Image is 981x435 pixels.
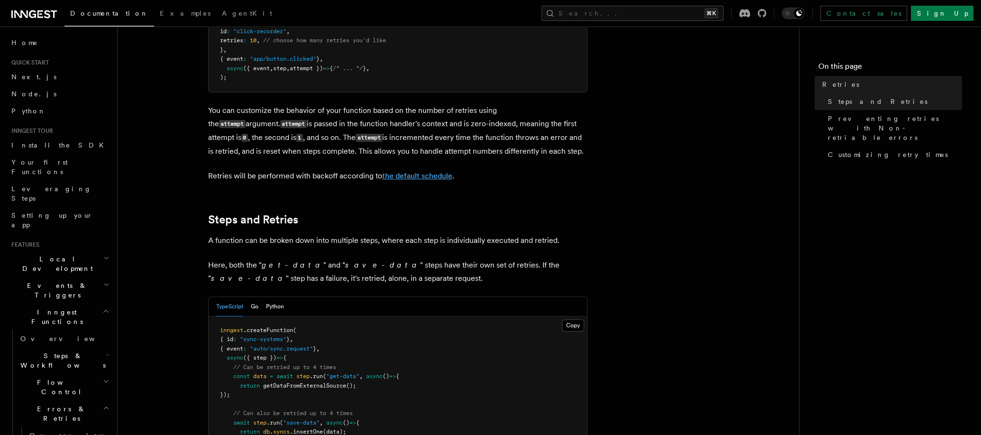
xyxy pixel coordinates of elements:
[345,260,420,269] em: save-data
[208,104,587,158] p: You can customize the behavior of your function based on the number of retries using the argument...
[262,260,323,269] em: get-data
[818,61,962,76] h4: On this page
[11,38,38,47] span: Home
[326,419,343,426] span: async
[266,297,284,316] button: Python
[240,336,286,342] span: "sync-systems"
[8,254,103,273] span: Local Development
[17,374,111,400] button: Flow Control
[296,373,310,379] span: step
[208,169,587,183] p: Retries will be performed with backoff according to .
[220,336,233,342] span: { id
[828,150,948,159] span: Customizing retry times
[389,373,396,379] span: =>
[310,373,323,379] span: .run
[562,319,584,332] button: Copy
[11,212,93,229] span: Setting up your app
[8,154,111,180] a: Your first Functions
[286,28,290,35] span: ,
[253,419,266,426] span: step
[220,56,243,62] span: { event
[296,134,303,142] code: 1
[220,74,227,81] span: );
[366,373,383,379] span: async
[276,354,283,361] span: =>
[17,378,103,397] span: Flow Control
[8,137,111,154] a: Install the SDK
[208,259,587,285] p: Here, both the " " and " " steps have their own set of retries. If the " " step has a failure, it...
[323,65,330,72] span: =>
[276,373,293,379] span: await
[286,336,290,342] span: }
[8,85,111,102] a: Node.js
[270,65,273,72] span: ,
[911,6,973,21] a: Sign Up
[346,382,356,389] span: ();
[363,65,366,72] span: }
[330,65,333,72] span: {
[283,354,286,361] span: {
[8,180,111,207] a: Leveraging Steps
[240,428,260,435] span: return
[253,373,266,379] span: data
[222,9,272,17] span: AgentKit
[20,335,118,342] span: Overview
[208,234,587,247] p: A function can be broken down into multiple steps, where each step is individually executed and r...
[11,73,56,81] span: Next.js
[233,336,237,342] span: :
[293,327,296,333] span: (
[233,364,336,370] span: // Can be retried up to 4 times
[243,345,247,352] span: :
[366,65,369,72] span: ,
[273,65,286,72] span: step
[17,330,111,347] a: Overview
[11,141,110,149] span: Install the SDK
[8,277,111,304] button: Events & Triggers
[216,297,243,316] button: TypeScript
[154,3,216,26] a: Examples
[349,419,356,426] span: =>
[64,3,154,27] a: Documentation
[220,327,243,333] span: inngest
[828,114,962,142] span: Preventing retries with Non-retriable errors
[343,419,349,426] span: ()
[8,207,111,233] a: Setting up your app
[233,373,250,379] span: const
[250,37,257,44] span: 10
[8,281,103,300] span: Events & Triggers
[220,37,243,44] span: retries
[233,410,353,416] span: // Can also be retried up to 4 times
[250,345,313,352] span: "auto/sync.request"
[227,65,243,72] span: async
[705,9,718,18] kbd: ⌘K
[356,419,359,426] span: {
[273,428,290,435] span: syncs
[11,185,92,202] span: Leveraging Steps
[11,90,56,98] span: Node.js
[220,46,223,53] span: }
[8,307,102,326] span: Inngest Functions
[828,97,927,106] span: Steps and Retries
[17,400,111,427] button: Errors & Retries
[359,373,363,379] span: ,
[227,354,243,361] span: async
[8,59,49,66] span: Quick start
[8,241,39,249] span: Features
[70,9,148,17] span: Documentation
[356,134,382,142] code: attempt
[283,419,320,426] span: "save-data"
[11,107,46,115] span: Python
[8,304,111,330] button: Inngest Functions
[383,373,389,379] span: ()
[220,28,227,35] span: id
[263,382,346,389] span: getDataFromExternalSource
[243,37,247,44] span: :
[257,37,260,44] span: ,
[160,9,211,17] span: Examples
[11,158,68,176] span: Your first Functions
[223,46,227,53] span: ,
[211,274,286,283] em: save-data
[290,65,323,72] span: attempt })
[220,345,243,352] span: { event
[227,28,230,35] span: :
